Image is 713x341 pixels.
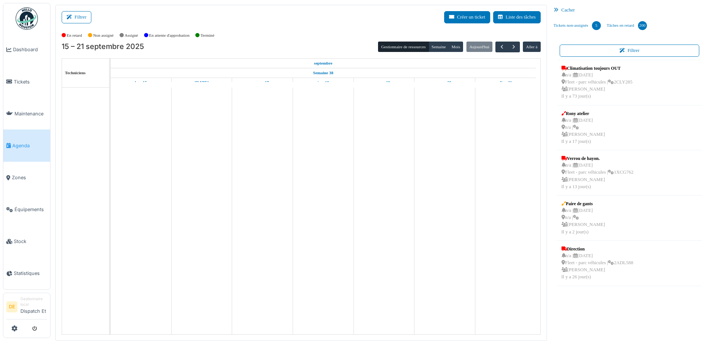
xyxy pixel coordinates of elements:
[561,155,634,162] div: Verrou de hayon.
[444,11,490,23] button: Créer un ticket
[125,32,138,39] label: Assigné
[560,153,635,192] a: Verrou de hayon. n/a |[DATE] Fleet - parc véhicules |1XCG762 [PERSON_NAME]Il y a 13 jour(s)
[3,194,50,226] a: Équipements
[560,45,700,57] button: Filtrer
[311,68,335,78] a: Semaine 38
[493,11,541,23] button: Liste des tâches
[16,7,38,30] img: Badge_color-CXgf-gQk.svg
[561,117,605,145] div: n/a | [DATE] n/a | [PERSON_NAME] Il y a 17 jour(s)
[14,206,47,213] span: Équipements
[13,46,47,53] span: Dashboard
[436,78,453,87] a: 20 septembre 2025
[14,110,47,117] span: Maintenance
[201,32,214,39] label: Terminé
[592,21,601,30] div: 5
[14,238,47,245] span: Stock
[561,110,605,117] div: Rony atelier
[20,296,47,318] li: Dispatch Et
[638,21,647,30] div: 200
[561,72,632,100] div: n/a | [DATE] Fleet - parc véhicules | 2CLY285 [PERSON_NAME] Il y a 73 jour(s)
[523,42,540,52] button: Aller à
[561,207,605,236] div: n/a | [DATE] n/a | [PERSON_NAME] Il y a 2 jour(s)
[67,32,82,39] label: En retard
[6,296,47,319] a: DE Gestionnaire localDispatch Et
[14,78,47,85] span: Tickets
[14,270,47,277] span: Statistiques
[560,63,634,102] a: Climatisation toujours OUT n/a |[DATE] Fleet - parc véhicules |2CLY285 [PERSON_NAME]Il y a 73 jou...
[561,252,633,281] div: n/a | [DATE] Fleet - parc véhicules | 2ADL588 [PERSON_NAME] Il y a 26 jour(s)
[560,199,607,237] a: Paire de gants n/a |[DATE] n/a | [PERSON_NAME]Il y a 2 jour(s)
[254,78,271,87] a: 17 septembre 2025
[497,78,514,87] a: 21 septembre 2025
[20,296,47,308] div: Gestionnaire local
[6,301,17,312] li: DE
[3,258,50,289] a: Statistiques
[604,16,650,36] a: Tâches en retard
[65,71,86,75] span: Techniciens
[3,66,50,98] a: Tickets
[466,42,492,52] button: Aujourd'hui
[315,78,331,87] a: 18 septembre 2025
[3,34,50,66] a: Dashboard
[561,246,633,252] div: Direction
[560,108,607,147] a: Rony atelier n/a |[DATE] n/a | [PERSON_NAME]Il y a 17 jour(s)
[193,78,211,87] a: 16 septembre 2025
[3,226,50,258] a: Stock
[508,42,520,52] button: Suivant
[12,142,47,149] span: Agenda
[3,98,50,129] a: Maintenance
[560,244,635,283] a: Direction n/a |[DATE] Fleet - parc véhicules |2ADL588 [PERSON_NAME]Il y a 26 jour(s)
[561,65,632,72] div: Climatisation toujours OUT
[12,174,47,181] span: Zones
[495,42,508,52] button: Précédent
[378,42,429,52] button: Gestionnaire de ressources
[376,78,392,87] a: 19 septembre 2025
[62,42,144,51] h2: 15 – 21 septembre 2025
[561,162,634,190] div: n/a | [DATE] Fleet - parc véhicules | 1XCG762 [PERSON_NAME] Il y a 13 jour(s)
[561,200,605,207] div: Paire de gants
[93,32,114,39] label: Non assigné
[429,42,449,52] button: Semaine
[3,129,50,161] a: Agenda
[149,32,189,39] label: En attente d'approbation
[133,78,149,87] a: 15 septembre 2025
[551,16,604,36] a: Tickets non-assignés
[62,11,91,23] button: Filtrer
[449,42,463,52] button: Mois
[551,5,709,16] div: Cacher
[3,162,50,194] a: Zones
[312,59,335,68] a: 15 septembre 2025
